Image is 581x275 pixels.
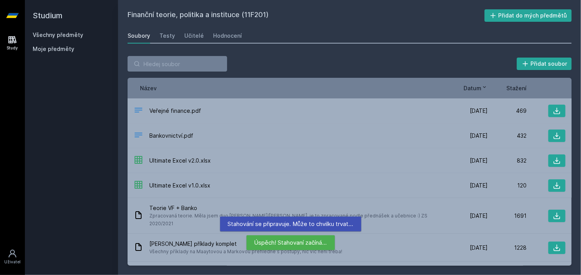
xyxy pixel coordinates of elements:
span: [DATE] [470,132,488,140]
a: Učitelé [184,28,204,44]
span: [DATE] [470,157,488,165]
div: Study [7,45,18,51]
div: PDF [134,105,143,117]
a: Hodnocení [213,28,242,44]
a: Uživatel [2,245,23,269]
div: 832 [488,157,527,165]
span: Veřejné finance.pdf [149,107,201,115]
div: Uživatel [4,259,21,265]
button: Název [140,84,157,92]
span: [PERSON_NAME] příklady komplet [149,240,342,248]
div: 432 [488,132,527,140]
div: Učitelé [184,32,204,40]
button: Stažení [506,84,527,92]
span: Datum [464,84,481,92]
div: 120 [488,182,527,189]
span: Moje předměty [33,45,74,53]
span: Ultimate Excel v1.0.xlsx [149,182,210,189]
span: [DATE] [470,107,488,115]
span: [DATE] [470,212,488,220]
span: Zpracovaná teorie. Měla jsem duo [PERSON_NAME]/[PERSON_NAME], je to zpracované podle přednášek a ... [149,212,446,228]
span: Teorie VF + Banko [149,204,446,212]
span: [DATE] [470,244,488,252]
a: Testy [159,28,175,44]
h2: Finanční teorie, politika a instituce (11F201) [128,9,485,22]
span: Všechny příklady na Maaytovou a Markovou přehledně s postupy, nic víc není třeba! [149,248,342,256]
a: Všechny předměty [33,32,83,38]
input: Hledej soubor [128,56,227,72]
div: Soubory [128,32,150,40]
div: 1691 [488,212,527,220]
div: Stahování se připravuje. Může to chvilku trvat… [220,217,361,231]
span: [DATE] [470,182,488,189]
button: Přidat do mých předmětů [485,9,572,22]
a: Soubory [128,28,150,44]
div: Hodnocení [213,32,242,40]
span: Ultimate Excel v2.0.xlsx [149,157,211,165]
a: Study [2,31,23,55]
div: 469 [488,107,527,115]
div: 1228 [488,244,527,252]
span: Bankovnictví.pdf [149,132,193,140]
button: Přidat soubor [517,58,572,70]
div: XLSX [134,155,143,166]
div: Úspěch! Stahovaní začíná… [247,235,335,250]
button: Datum [464,84,488,92]
div: XLSX [134,180,143,191]
div: Testy [159,32,175,40]
div: PDF [134,130,143,142]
